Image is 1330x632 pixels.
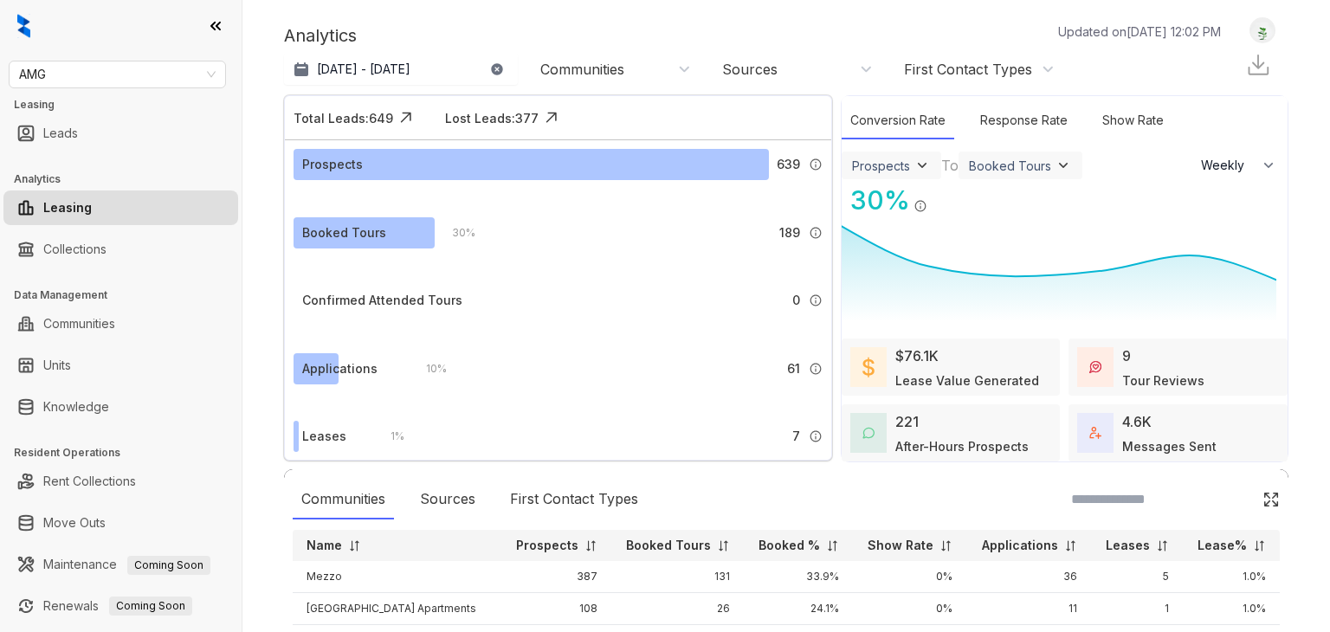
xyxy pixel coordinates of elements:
div: Conversion Rate [842,102,954,139]
p: Applications [982,537,1058,554]
div: 30 % [842,181,910,220]
td: 5 [1091,561,1183,593]
td: 1.0% [1183,593,1280,625]
div: Booked Tours [302,223,386,242]
div: After-Hours Prospects [895,437,1029,455]
div: Sources [722,60,778,79]
div: Applications [302,359,378,378]
td: 36 [966,561,1090,593]
img: LeaseValue [862,357,875,377]
img: Click Icon [393,105,419,131]
div: 30 % [435,223,475,242]
td: 1 [1091,593,1183,625]
a: Leasing [43,190,92,225]
p: Updated on [DATE] 12:02 PM [1058,23,1221,41]
img: Click Icon [1262,491,1280,508]
a: Rent Collections [43,464,136,499]
img: TotalFum [1089,427,1101,439]
img: Info [914,199,927,213]
div: To [941,155,959,176]
button: [DATE] - [DATE] [284,54,518,85]
p: Analytics [284,23,357,48]
p: Leases [1106,537,1150,554]
div: Response Rate [972,102,1076,139]
td: 387 [500,561,610,593]
li: Move Outs [3,506,238,540]
li: Renewals [3,589,238,623]
li: Collections [3,232,238,267]
img: Download [1245,52,1271,78]
h3: Leasing [14,97,242,113]
img: Info [809,362,823,376]
img: Info [809,158,823,171]
td: 24.1% [744,593,853,625]
img: ViewFilterArrow [914,157,931,174]
td: [GEOGRAPHIC_DATA] Apartments [293,593,500,625]
li: Knowledge [3,390,238,424]
p: Booked Tours [626,537,711,554]
span: 639 [777,155,800,174]
img: sorting [717,539,730,552]
li: Rent Collections [3,464,238,499]
div: Confirmed Attended Tours [302,291,462,310]
p: Booked % [759,537,820,554]
img: sorting [348,539,361,552]
div: Leases [302,427,346,446]
span: Coming Soon [109,597,192,616]
div: Lost Leads: 377 [445,109,539,127]
img: Info [809,293,823,307]
p: Prospects [516,537,578,554]
p: Show Rate [868,537,933,554]
li: Maintenance [3,547,238,582]
div: First Contact Types [904,60,1032,79]
div: Booked Tours [969,158,1051,173]
img: Info [809,226,823,240]
img: sorting [584,539,597,552]
div: Prospects [302,155,363,174]
div: 221 [895,411,919,432]
button: Weekly [1191,150,1288,181]
img: SearchIcon [1226,492,1241,506]
img: sorting [1253,539,1266,552]
img: Click Icon [927,184,953,210]
div: Sources [411,480,484,519]
td: Mezzo [293,561,500,593]
div: Lease Value Generated [895,371,1039,390]
p: Lease% [1198,537,1247,554]
div: Messages Sent [1122,437,1217,455]
div: Communities [540,60,624,79]
img: AfterHoursConversations [862,427,875,440]
a: Units [43,348,71,383]
td: 108 [500,593,610,625]
a: Leads [43,116,78,151]
td: 131 [611,561,744,593]
img: ViewFilterArrow [1055,157,1072,174]
img: Click Icon [539,105,565,131]
img: sorting [1156,539,1169,552]
span: Coming Soon [127,556,210,575]
div: 10 % [409,359,447,378]
td: 26 [611,593,744,625]
img: sorting [1064,539,1077,552]
img: logo [17,14,30,38]
span: Weekly [1201,157,1254,174]
td: 33.9% [744,561,853,593]
img: sorting [939,539,952,552]
a: Knowledge [43,390,109,424]
div: 9 [1122,345,1131,366]
img: UserAvatar [1250,22,1275,40]
div: $76.1K [895,345,939,366]
td: 0% [853,561,966,593]
img: sorting [826,539,839,552]
div: First Contact Types [501,480,647,519]
li: Units [3,348,238,383]
a: Move Outs [43,506,106,540]
span: 189 [779,223,800,242]
td: 1.0% [1183,561,1280,593]
img: TourReviews [1089,361,1101,373]
h3: Analytics [14,171,242,187]
li: Leasing [3,190,238,225]
div: 1 % [373,427,404,446]
li: Leads [3,116,238,151]
li: Communities [3,306,238,341]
